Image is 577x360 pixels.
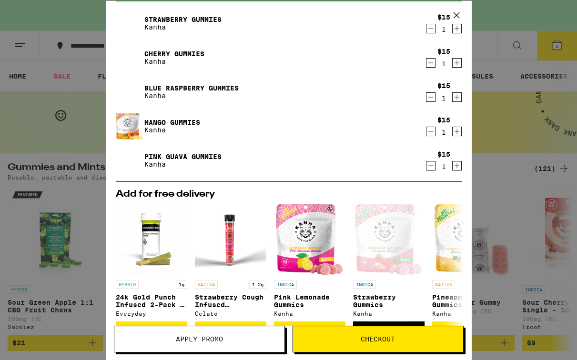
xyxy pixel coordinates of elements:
p: Kanha [144,23,222,31]
span: Apply Promo [176,336,223,342]
a: Strawberry Gummies [144,16,222,23]
img: Kanha - Pink Lemonade Gummies [276,204,343,275]
div: Kanha [274,310,345,317]
a: Mango Gummies [144,119,200,126]
img: Kanha - Pineapple Gummies [434,204,501,275]
a: Open page for Pineapple Gummies from Kanha [432,204,504,321]
span: Hi. Need any help? [6,7,69,14]
div: 1 [437,94,450,102]
button: Increment [408,321,425,338]
button: Decrement [426,127,435,136]
p: SATIVA [195,280,218,289]
p: SATIVA [432,280,455,289]
button: Increment [452,24,462,33]
a: Pink Guava Gummies [144,153,222,160]
span: Checkout [361,336,395,342]
a: Blue Raspberry Gummies [144,84,239,92]
a: Open page for Pink Lemonade Gummies from Kanha [274,204,345,321]
div: $15 [437,116,450,124]
p: Kanha [144,160,222,168]
a: Open page for Strawberry Gummies from Kanha [353,204,425,321]
img: Everyday - 24k Gold Punch Infused 2-Pack - 1g [116,204,187,275]
p: 24k Gold Punch Infused 2-Pack - 1g [116,293,187,309]
button: Decrement [426,161,435,170]
p: 1g [176,280,187,289]
h2: Add for free delivery [116,190,462,199]
div: Kanha [353,310,425,317]
button: Decrement [426,92,435,102]
a: Open page for 24k Gold Punch Infused 2-Pack - 1g from Everyday [116,204,187,321]
button: Increment [452,92,462,102]
div: $15 [437,48,450,55]
div: 1 [437,26,450,33]
img: Pink Guava Gummies [116,147,142,174]
div: 1 [437,60,450,68]
div: $15 [437,82,450,90]
button: Increment [452,161,462,170]
p: Strawberry Cough Infused [PERSON_NAME]'s - 1.2g [195,293,266,309]
button: Add to bag [195,321,266,338]
button: Decrement [426,24,435,33]
p: Pink Lemonade Gummies [274,293,345,309]
p: 1.2g [249,280,266,289]
div: Kanha [432,310,504,317]
div: 1 [437,129,450,136]
img: Strawberry Gummies [116,10,142,37]
p: Strawberry Gummies [353,293,425,309]
p: Kanha [144,126,200,134]
p: Kanha [144,92,239,100]
button: Increment [452,58,462,68]
p: HYBRID [116,280,139,289]
button: Checkout [293,326,464,352]
img: Mango Gummies [116,112,142,140]
button: Apply Promo [114,326,285,352]
p: INDICA [274,280,297,289]
div: 1 [437,163,450,170]
p: Kanha [144,58,204,65]
img: Gelato - Strawberry Cough Infused Lolli's - 1.2g [195,204,266,275]
button: Add to bag [432,321,504,338]
button: Decrement [426,58,435,68]
button: Add to bag [274,321,345,338]
div: Everyday [116,310,187,317]
p: Pineapple Gummies [432,293,504,309]
div: $15 [437,13,450,21]
div: Gelato [195,310,266,317]
button: Decrement [353,321,369,338]
button: Increment [452,127,462,136]
img: Cherry Gummies [116,44,142,71]
p: INDICA [353,280,376,289]
button: Add to bag [116,321,187,338]
a: Cherry Gummies [144,50,204,58]
img: Blue Raspberry Gummies [116,79,142,105]
a: Open page for Strawberry Cough Infused Lolli's - 1.2g from Gelato [195,204,266,321]
div: $15 [437,150,450,158]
